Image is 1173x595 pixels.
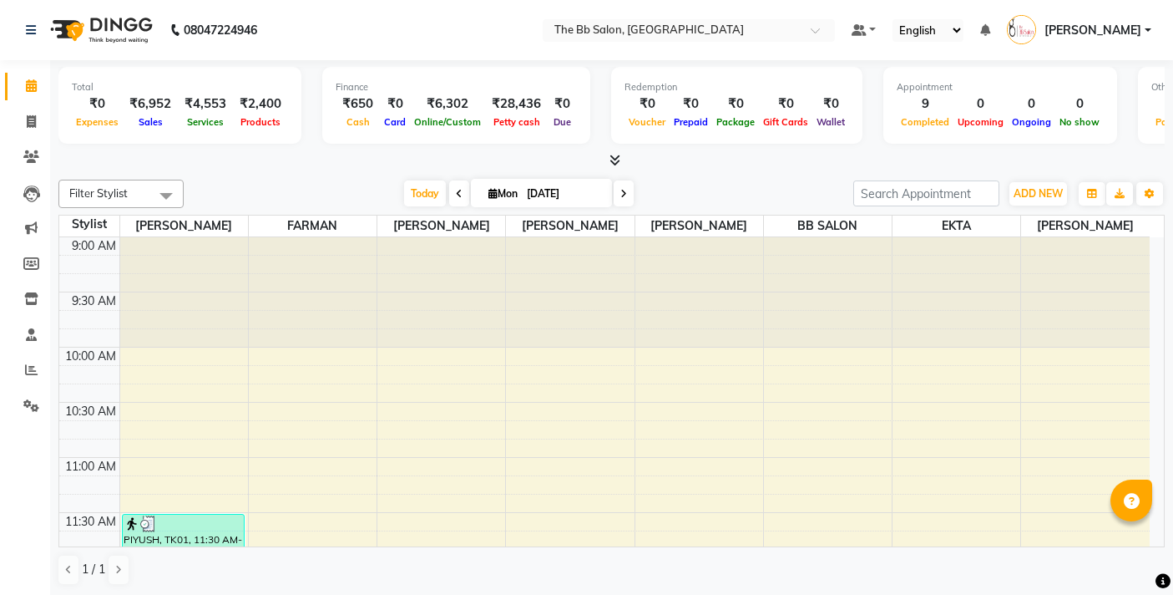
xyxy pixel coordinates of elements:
span: Petty cash [489,116,544,128]
div: Total [72,80,288,94]
div: 11:30 AM [62,513,119,531]
input: 2025-09-01 [522,181,605,206]
span: Card [380,116,410,128]
div: ₹0 [670,94,712,114]
div: ₹0 [72,94,123,114]
span: Gift Cards [759,116,812,128]
div: 10:30 AM [62,403,119,420]
div: ₹0 [759,94,812,114]
div: PIYUSH, TK01, 11:30 AM-12:00 PM, HAIRCUT [DEMOGRAPHIC_DATA] [123,515,244,567]
div: Appointment [897,80,1104,94]
span: Mon [484,187,522,200]
span: Completed [897,116,953,128]
div: ₹6,302 [410,94,485,114]
iframe: chat widget [1103,528,1156,578]
span: No show [1055,116,1104,128]
div: 9:00 AM [68,237,119,255]
div: ₹28,436 [485,94,548,114]
span: Filter Stylist [69,186,128,200]
div: Finance [336,80,577,94]
div: Redemption [624,80,849,94]
span: Today [404,181,446,206]
img: logo [43,7,157,53]
span: Ongoing [1008,116,1055,128]
div: ₹0 [548,94,577,114]
span: Online/Custom [410,116,485,128]
span: [PERSON_NAME] [1044,22,1141,39]
span: Sales [134,116,167,128]
div: 11:00 AM [62,458,119,475]
span: Due [549,116,575,128]
span: [PERSON_NAME] [506,216,634,236]
div: ₹0 [812,94,849,114]
button: ADD NEW [1009,182,1067,206]
span: ADD NEW [1014,187,1063,200]
div: ₹4,553 [178,94,233,114]
div: 0 [1055,94,1104,114]
span: BB SALON [764,216,892,236]
img: Ujjwal Bisht [1007,15,1036,44]
div: ₹0 [380,94,410,114]
b: 08047224946 [184,7,257,53]
span: Upcoming [953,116,1008,128]
div: 9 [897,94,953,114]
span: Expenses [72,116,123,128]
span: Cash [342,116,374,128]
span: FARMAN [249,216,377,236]
span: Products [236,116,285,128]
input: Search Appointment [853,181,999,206]
span: EKTA [892,216,1020,236]
span: Prepaid [670,116,712,128]
div: ₹0 [712,94,759,114]
span: [PERSON_NAME] [377,216,505,236]
div: 0 [1008,94,1055,114]
span: Wallet [812,116,849,128]
div: ₹2,400 [233,94,288,114]
div: 0 [953,94,1008,114]
div: Stylist [59,216,119,233]
div: ₹6,952 [123,94,178,114]
div: ₹0 [624,94,670,114]
span: [PERSON_NAME] [635,216,763,236]
span: [PERSON_NAME] [1021,216,1150,236]
span: Services [183,116,228,128]
span: [PERSON_NAME] [120,216,248,236]
div: ₹650 [336,94,380,114]
span: Package [712,116,759,128]
span: 1 / 1 [82,561,105,578]
div: 10:00 AM [62,348,119,365]
span: Voucher [624,116,670,128]
div: 9:30 AM [68,292,119,310]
